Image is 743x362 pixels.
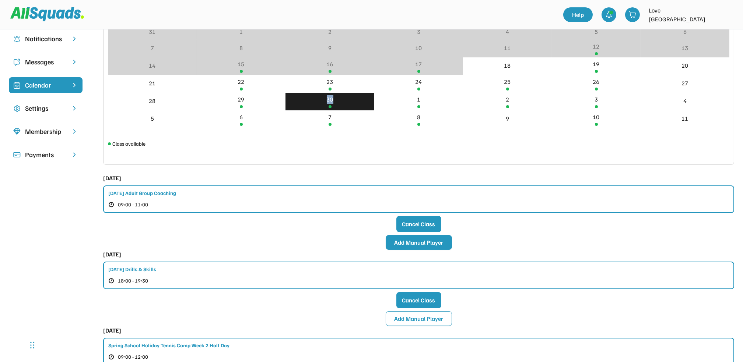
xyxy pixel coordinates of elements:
div: 1 [417,95,420,104]
div: 18 [504,61,511,70]
div: 8 [239,43,243,52]
div: 3 [595,95,598,104]
div: 1 [239,27,243,36]
img: Icon%20copy%205.svg [13,58,21,66]
div: 5 [151,114,154,123]
div: 16 [327,60,333,68]
img: Icon%20copy%208.svg [13,128,21,135]
div: [DATE] Adult Group Coaching [108,189,176,197]
div: 11 [504,43,511,52]
div: Love [GEOGRAPHIC_DATA] [649,6,715,24]
div: 5 [595,27,598,36]
div: 31 [149,27,156,36]
div: Payments [25,150,66,160]
div: 3 [417,27,420,36]
div: Spring School Holiday Tennis Camp Week 2 Half Day [108,341,229,349]
div: 25 [504,77,511,86]
img: chevron-right%20copy%203.svg [71,82,78,89]
div: 29 [238,95,245,104]
img: Icon%20copy%204.svg [13,35,21,43]
img: Icon%20copy%2016.svg [13,105,21,112]
div: [DATE] [103,250,121,259]
div: 26 [593,77,600,86]
div: 7 [151,43,154,52]
div: 30 [327,95,333,104]
div: 4 [506,27,509,36]
div: 7 [328,113,332,121]
div: 10 [416,43,422,52]
div: Calendar [25,80,66,90]
div: 8 [417,113,420,121]
div: 11 [682,114,688,123]
div: 4 [683,96,687,105]
div: [DATE] [103,174,121,182]
div: Messages [25,57,66,67]
div: 6 [683,27,687,36]
div: 13 [682,43,688,52]
img: chevron-right.svg [71,35,78,42]
img: Icon%20%2825%29.svg [13,82,21,89]
div: [DATE] Drills & Skills [108,265,156,273]
img: chevron-right.svg [71,151,78,158]
div: Membership [25,127,66,136]
img: Squad%20Logo.svg [10,7,84,21]
div: 19 [593,60,600,68]
img: chevron-right.svg [71,58,78,65]
img: chevron-right.svg [71,128,78,135]
img: bell-03%20%281%29.svg [605,11,613,18]
div: 17 [416,60,422,68]
img: Icon%20%2815%29.svg [13,151,21,159]
div: 21 [149,79,156,88]
div: Class available [112,140,146,148]
button: 09:00 - 11:00 [108,200,193,209]
img: chevron-right.svg [71,105,78,112]
button: Cancel Class [396,292,441,308]
div: 20 [682,61,688,70]
a: Help [563,7,593,22]
div: 6 [239,113,243,121]
div: 9 [328,43,332,52]
div: 22 [238,77,245,86]
img: LTPP_Logo_REV.jpeg [719,7,734,22]
div: 2 [328,27,332,36]
div: 24 [416,77,422,86]
div: 2 [506,95,509,104]
div: 15 [238,60,245,68]
div: 23 [327,77,333,86]
div: Notifications [25,34,66,44]
div: 9 [506,114,509,123]
div: 14 [149,61,156,70]
div: 10 [593,113,600,121]
button: Add Manual Player [386,311,452,326]
img: shopping-cart-01%20%281%29.svg [629,11,636,18]
div: 12 [593,42,600,51]
div: 27 [682,79,688,88]
button: Cancel Class [396,216,441,232]
div: 28 [149,96,156,105]
button: Add Manual Player [386,235,452,250]
div: Settings [25,103,66,113]
span: 09:00 - 11:00 [118,202,148,207]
